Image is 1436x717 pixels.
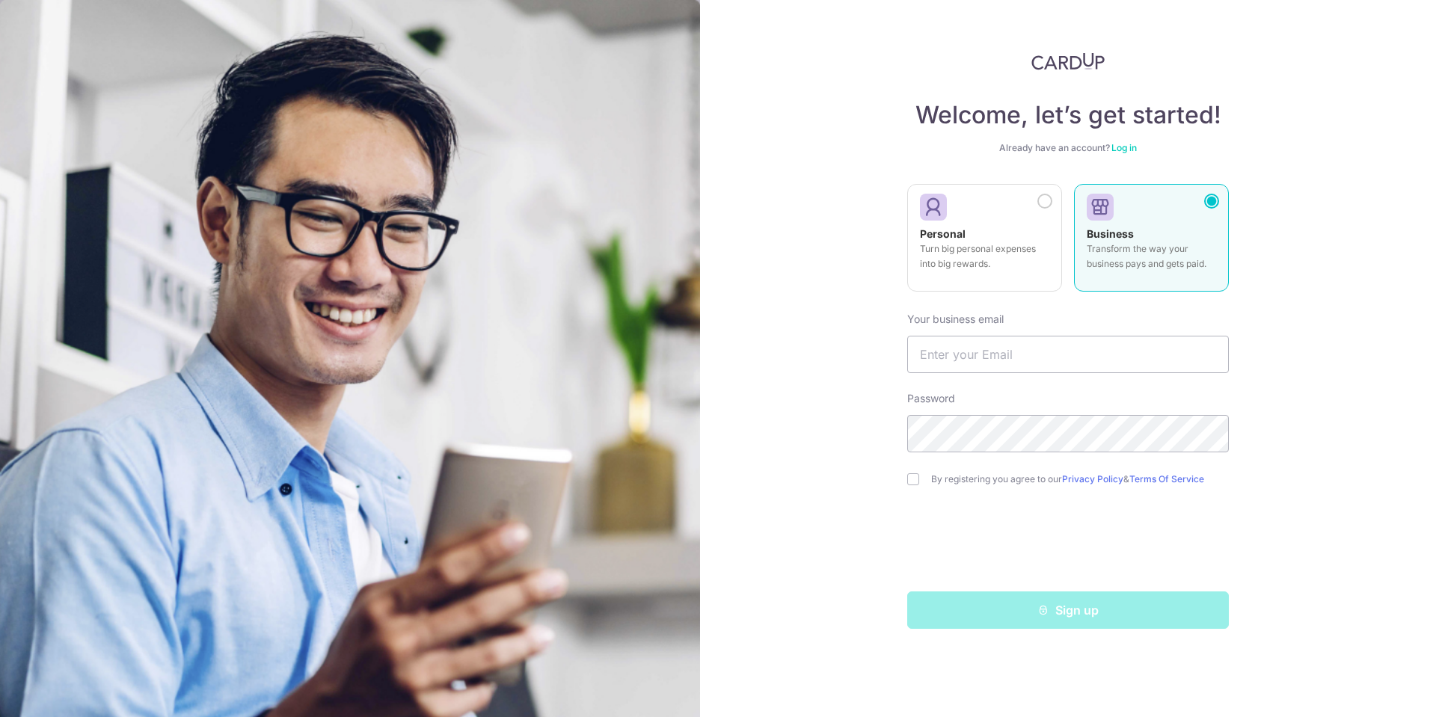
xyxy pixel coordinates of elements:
[907,391,955,406] label: Password
[907,142,1229,154] div: Already have an account?
[1087,241,1216,271] p: Transform the way your business pays and gets paid.
[1087,227,1134,240] strong: Business
[1062,473,1123,484] a: Privacy Policy
[1111,142,1137,153] a: Log in
[907,184,1062,301] a: Personal Turn big personal expenses into big rewards.
[1129,473,1204,484] a: Terms Of Service
[1031,52,1105,70] img: CardUp Logo
[907,100,1229,130] h4: Welcome, let’s get started!
[931,473,1229,485] label: By registering you agree to our &
[907,312,1004,327] label: Your business email
[1074,184,1229,301] a: Business Transform the way your business pays and gets paid.
[920,227,966,240] strong: Personal
[920,241,1049,271] p: Turn big personal expenses into big rewards.
[907,336,1229,373] input: Enter your Email
[954,515,1182,573] iframe: reCAPTCHA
